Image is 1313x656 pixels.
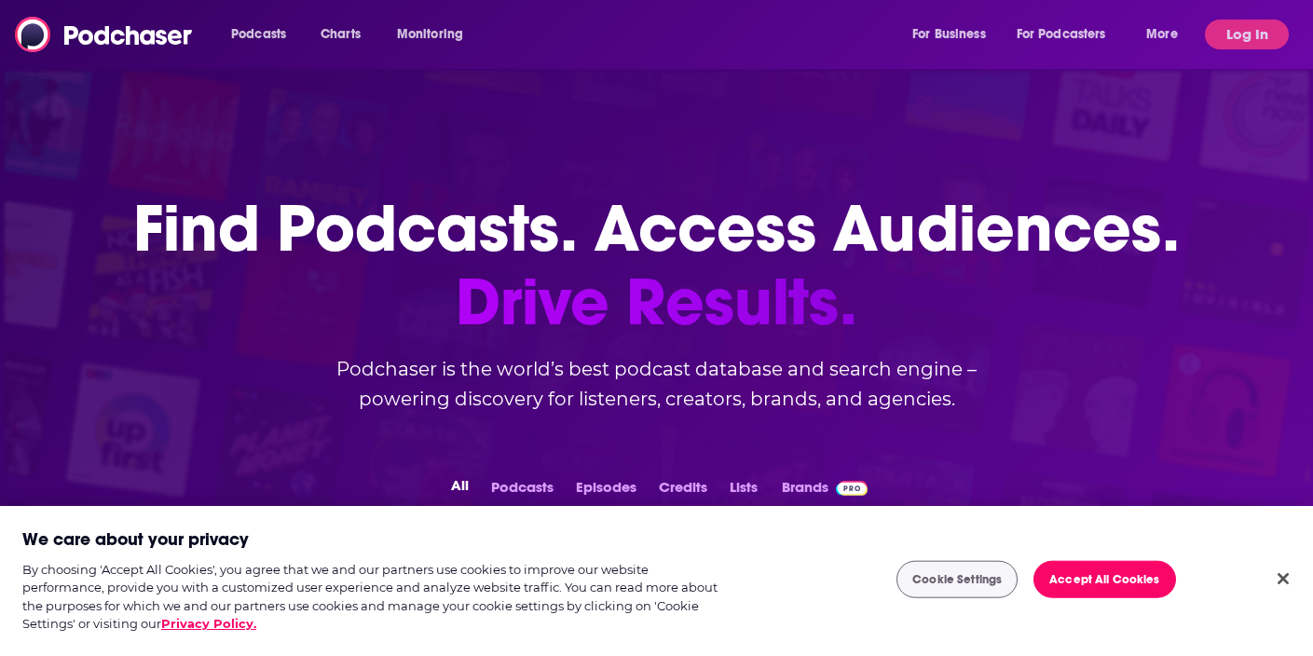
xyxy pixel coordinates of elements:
[397,21,463,48] span: Monitoring
[22,528,249,552] h2: We care about your privacy
[899,20,1009,49] button: open menu
[836,481,868,496] img: Podchaser Pro
[161,616,256,631] a: More information about your privacy, opens in a new tab
[782,473,868,510] a: BrandsPodchaser Pro
[724,473,763,510] button: Lists
[1033,561,1175,598] button: Accept All Cookies
[896,561,1018,598] button: Cookie Settings
[1146,21,1178,48] span: More
[445,473,474,510] button: All
[1263,558,1304,599] button: Close
[284,354,1030,414] h2: Podchaser is the world’s best podcast database and search engine – powering discovery for listene...
[133,266,1180,339] span: Drive Results.
[653,473,713,510] button: Credits
[22,561,722,634] div: By choosing 'Accept All Cookies', you agree that we and our partners use cookies to improve our w...
[15,17,194,52] img: Podchaser - Follow, Share and Rate Podcasts
[912,21,986,48] span: For Business
[384,20,487,49] button: open menu
[218,20,310,49] button: open menu
[321,21,361,48] span: Charts
[1017,21,1106,48] span: For Podcasters
[133,192,1180,339] h1: Find Podcasts. Access Audiences.
[486,473,559,510] button: Podcasts
[231,21,286,48] span: Podcasts
[1205,20,1289,49] button: Log In
[1133,20,1201,49] button: open menu
[570,473,642,510] button: Episodes
[308,20,372,49] a: Charts
[1005,20,1133,49] button: open menu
